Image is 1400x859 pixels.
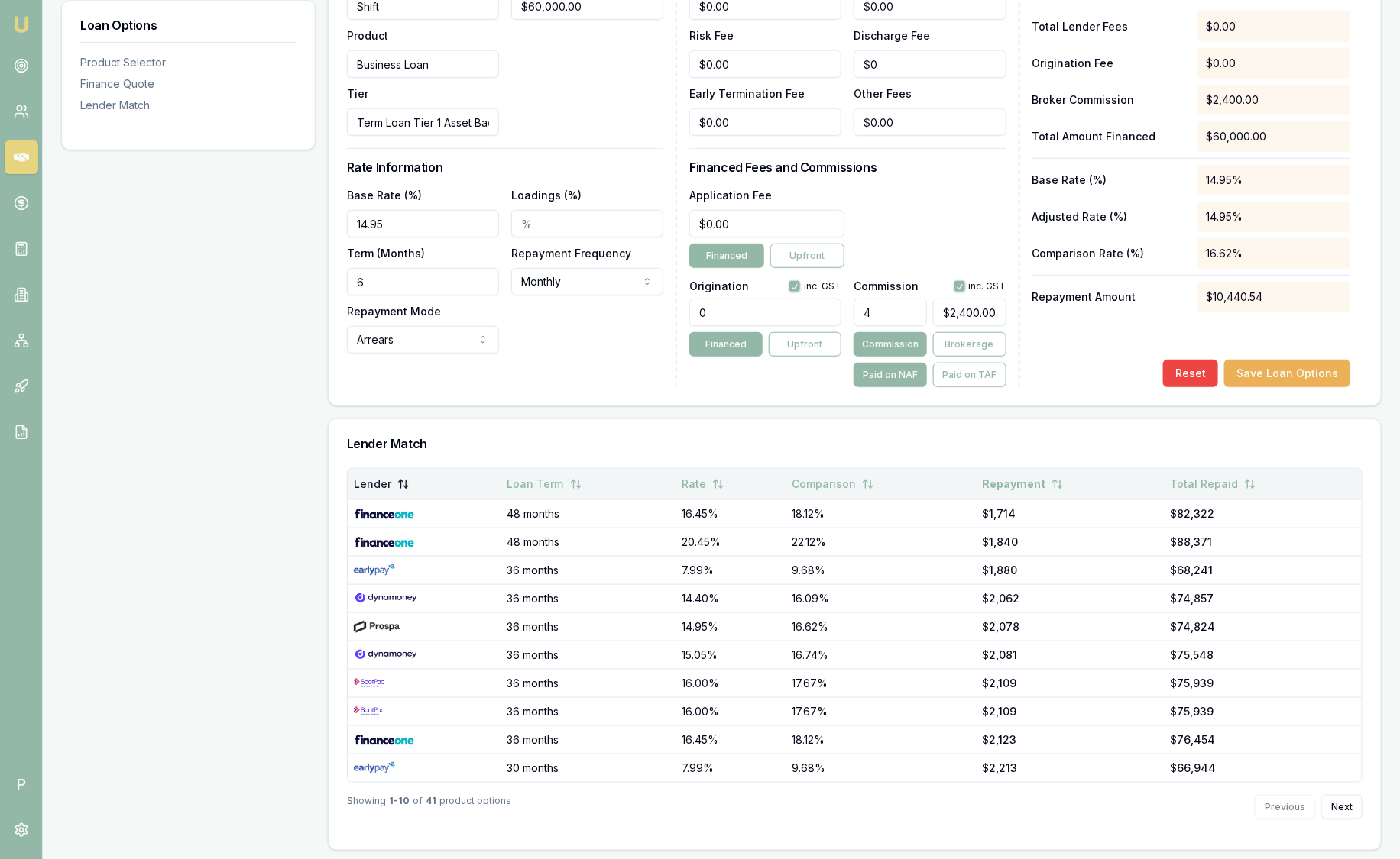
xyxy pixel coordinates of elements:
[676,697,786,725] td: 16.00%
[1170,676,1356,691] div: $75,939
[501,725,676,754] td: 36 months
[80,19,297,31] h3: Loan Options
[5,767,38,801] span: P
[786,584,976,612] td: 16.09%
[982,676,1159,691] div: $2,109
[511,210,663,237] input: %
[347,189,422,202] label: Base Rate (%)
[80,55,297,70] div: Product Selector
[501,669,676,697] td: 36 months
[1170,761,1356,776] div: $66,944
[347,795,511,819] div: Showing of product options
[1197,202,1350,232] div: 14.95%
[1032,209,1185,224] p: Adjusted Rate (%)
[1170,647,1356,663] div: $75,548
[1170,506,1356,522] div: $82,322
[786,669,976,697] td: 17.67%
[689,332,763,357] button: Financed
[786,499,976,528] td: 18.12%
[507,470,582,498] button: Loan Term
[854,108,1006,136] input: $
[511,189,582,202] label: Loadings (%)
[501,584,676,612] td: 36 months
[1032,173,1185,188] p: Base Rate (%)
[676,499,786,528] td: 16.45%
[501,528,676,556] td: 48 months
[689,29,734,42] label: Risk Fee
[347,247,425,260] label: Term (Months)
[982,619,1159,635] div: $2,078
[854,299,927,326] input: %
[982,591,1159,606] div: $2,062
[982,704,1159,719] div: $2,109
[347,438,1363,450] h3: Lender Match
[689,281,749,292] label: Origination
[501,612,676,641] td: 36 months
[501,641,676,669] td: 36 months
[1163,360,1218,387] button: Reset
[792,470,874,498] button: Comparison
[689,87,805,100] label: Early Termination Fee
[1032,246,1185,261] p: Comparison Rate (%)
[770,244,845,268] button: Upfront
[854,332,927,357] button: Commission
[501,499,676,528] td: 48 months
[1197,48,1350,79] div: $0.00
[1197,121,1350,152] div: $60,000.00
[1321,795,1363,819] button: Next
[854,50,1006,78] input: $
[347,161,663,173] h3: Rate Information
[933,332,1006,357] button: Brokerage
[354,508,415,520] img: Finance One
[786,725,976,754] td: 18.12%
[789,280,841,292] div: inc. GST
[354,677,385,689] img: ScotPac
[982,761,1159,776] div: $2,213
[501,697,676,725] td: 36 months
[1197,238,1350,269] div: 16.62%
[511,247,631,260] label: Repayment Frequency
[80,76,297,92] div: Finance Quote
[786,612,976,641] td: 16.62%
[982,506,1159,522] div: $1,714
[1032,19,1185,34] p: Total Lender Fees
[786,697,976,725] td: 17.67%
[1197,85,1350,115] div: $2,400.00
[854,363,927,387] button: Paid on NAF
[933,363,1006,387] button: Paid on TAF
[854,29,930,42] label: Discharge Fee
[1170,619,1356,635] div: $74,824
[689,108,841,136] input: $
[354,706,385,718] img: ScotPac
[1032,289,1185,305] p: Repayment Amount
[689,244,764,268] button: Financed
[676,612,786,641] td: 14.95%
[354,470,410,498] button: Lender
[501,754,676,782] td: 30 months
[854,281,919,292] label: Commission
[354,593,418,605] img: Dynamoney
[676,641,786,669] td: 15.05%
[347,29,388,42] label: Product
[12,15,31,34] img: emu-icon-u.png
[1170,534,1356,550] div: $88,371
[682,470,724,498] button: Rate
[982,470,1064,498] button: Repayment
[1170,470,1256,498] button: Total Repaid
[354,734,415,746] img: Finance One
[676,528,786,556] td: 20.45%
[676,556,786,584] td: 7.99%
[354,621,400,633] img: Prospa
[854,87,912,100] label: Other Fees
[347,87,368,100] label: Tier
[786,754,976,782] td: 9.68%
[769,332,842,357] button: Upfront
[689,161,1006,173] h3: Financed Fees and Commissions
[354,564,396,576] img: Earlypay
[676,584,786,612] td: 14.40%
[676,725,786,754] td: 16.45%
[982,534,1159,550] div: $1,840
[354,536,415,548] img: Finance One
[689,189,772,202] label: Application Fee
[1170,704,1356,719] div: $75,939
